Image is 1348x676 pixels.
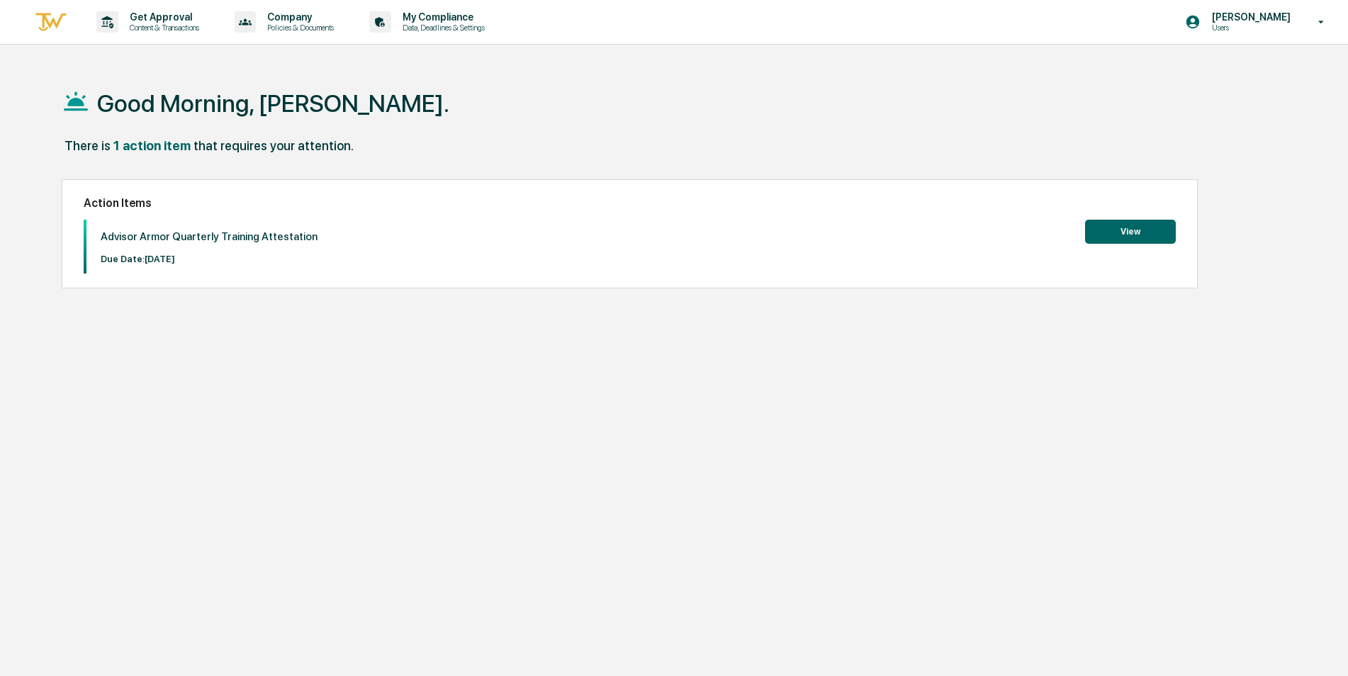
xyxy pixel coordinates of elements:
p: Policies & Documents [256,23,341,33]
a: View [1085,224,1176,237]
p: Users [1201,23,1298,33]
p: Due Date: [DATE] [101,254,318,264]
div: There is [64,138,111,153]
div: that requires your attention. [193,138,354,153]
p: My Compliance [391,11,492,23]
h1: Good Morning, [PERSON_NAME]. [97,89,449,118]
p: Content & Transactions [118,23,206,33]
p: Advisor Armor Quarterly Training Attestation [101,230,318,243]
img: logo [34,11,68,34]
p: Data, Deadlines & Settings [391,23,492,33]
div: 1 action item [113,138,191,153]
h2: Action Items [84,196,1176,210]
p: Company [256,11,341,23]
p: [PERSON_NAME] [1201,11,1298,23]
button: View [1085,220,1176,244]
p: Get Approval [118,11,206,23]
